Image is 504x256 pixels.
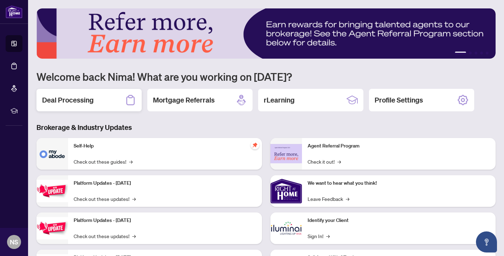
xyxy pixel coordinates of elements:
[346,195,349,203] span: →
[308,142,490,150] p: Agent Referral Program
[270,175,302,207] img: We want to hear what you think!
[74,195,136,203] a: Check out these updates!→
[36,8,496,59] img: Slide 0
[36,123,496,132] h3: Brokerage & Industry Updates
[132,232,136,240] span: →
[308,158,341,165] a: Check it out!→
[308,179,490,187] p: We want to hear what you think!
[337,158,341,165] span: →
[36,138,68,170] img: Self-Help
[264,95,295,105] h2: rLearning
[10,237,18,247] span: NS
[129,158,133,165] span: →
[36,70,496,83] h1: Welcome back Nima! What are you working on [DATE]?
[270,144,302,163] img: Agent Referral Program
[270,212,302,244] img: Identify your Client
[251,141,259,149] span: pushpin
[308,232,330,240] a: Sign In!→
[42,95,94,105] h2: Deal Processing
[74,217,256,224] p: Platform Updates - [DATE]
[308,195,349,203] a: Leave Feedback→
[74,142,256,150] p: Self-Help
[326,232,330,240] span: →
[486,52,489,54] button: 5
[74,158,133,165] a: Check out these guides!→
[455,52,466,54] button: 1
[375,95,423,105] h2: Profile Settings
[308,217,490,224] p: Identify your Client
[469,52,472,54] button: 2
[153,95,215,105] h2: Mortgage Referrals
[6,5,22,18] img: logo
[475,52,477,54] button: 3
[36,180,68,202] img: Platform Updates - July 21, 2025
[132,195,136,203] span: →
[74,179,256,187] p: Platform Updates - [DATE]
[476,231,497,252] button: Open asap
[36,217,68,239] img: Platform Updates - July 8, 2025
[480,52,483,54] button: 4
[74,232,136,240] a: Check out these updates!→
